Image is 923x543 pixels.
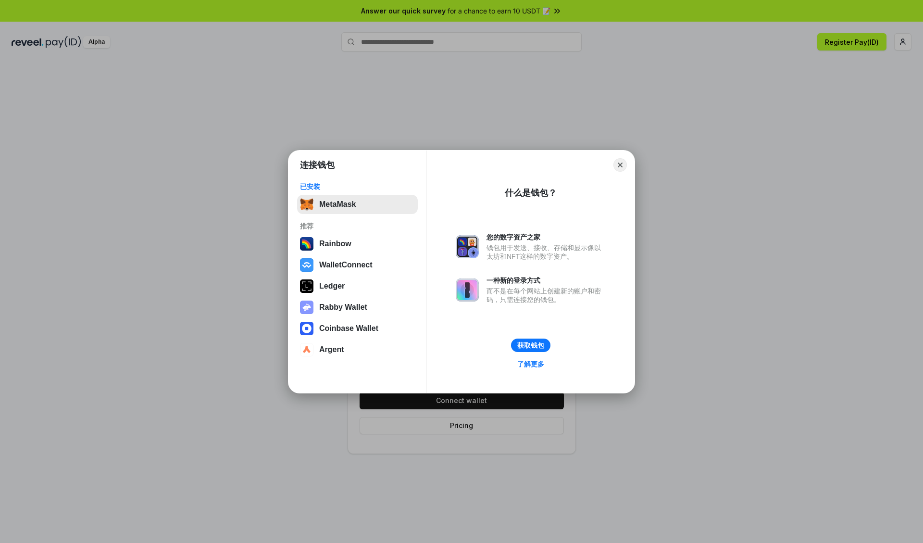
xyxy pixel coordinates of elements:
[319,345,344,354] div: Argent
[486,287,606,304] div: 而不是在每个网站上创建新的账户和密码，只需连接您的钱包。
[319,303,367,312] div: Rabby Wallet
[505,187,557,199] div: 什么是钱包？
[517,360,544,368] div: 了解更多
[613,158,627,172] button: Close
[300,159,335,171] h1: 连接钱包
[297,298,418,317] button: Rabby Wallet
[319,324,378,333] div: Coinbase Wallet
[300,343,313,356] img: svg+xml,%3Csvg%20width%3D%2228%22%20height%3D%2228%22%20viewBox%3D%220%200%2028%2028%22%20fill%3D...
[297,277,418,296] button: Ledger
[456,278,479,302] img: svg+xml,%3Csvg%20xmlns%3D%22http%3A%2F%2Fwww.w3.org%2F2000%2Fsvg%22%20fill%3D%22none%22%20viewBox...
[319,282,345,290] div: Ledger
[300,301,313,314] img: svg+xml,%3Csvg%20xmlns%3D%22http%3A%2F%2Fwww.w3.org%2F2000%2Fsvg%22%20fill%3D%22none%22%20viewBox...
[300,322,313,335] img: svg+xml,%3Csvg%20width%3D%2228%22%20height%3D%2228%22%20viewBox%3D%220%200%2028%2028%22%20fill%3D...
[297,234,418,253] button: Rainbow
[511,358,550,370] a: 了解更多
[486,276,606,285] div: 一种新的登录方式
[300,279,313,293] img: svg+xml,%3Csvg%20xmlns%3D%22http%3A%2F%2Fwww.w3.org%2F2000%2Fsvg%22%20width%3D%2228%22%20height%3...
[486,243,606,261] div: 钱包用于发送、接收、存储和显示像以太坊和NFT这样的数字资产。
[456,235,479,258] img: svg+xml,%3Csvg%20xmlns%3D%22http%3A%2F%2Fwww.w3.org%2F2000%2Fsvg%22%20fill%3D%22none%22%20viewBox...
[297,195,418,214] button: MetaMask
[319,261,373,269] div: WalletConnect
[511,339,550,352] button: 获取钱包
[319,240,351,248] div: Rainbow
[297,255,418,275] button: WalletConnect
[300,237,313,251] img: svg+xml,%3Csvg%20width%3D%22120%22%20height%3D%22120%22%20viewBox%3D%220%200%20120%20120%22%20fil...
[297,340,418,359] button: Argent
[319,200,356,209] div: MetaMask
[300,258,313,272] img: svg+xml,%3Csvg%20width%3D%2228%22%20height%3D%2228%22%20viewBox%3D%220%200%2028%2028%22%20fill%3D...
[300,182,415,191] div: 已安装
[300,198,313,211] img: svg+xml,%3Csvg%20fill%3D%22none%22%20height%3D%2233%22%20viewBox%3D%220%200%2035%2033%22%20width%...
[486,233,606,241] div: 您的数字资产之家
[300,222,415,230] div: 推荐
[297,319,418,338] button: Coinbase Wallet
[517,341,544,350] div: 获取钱包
